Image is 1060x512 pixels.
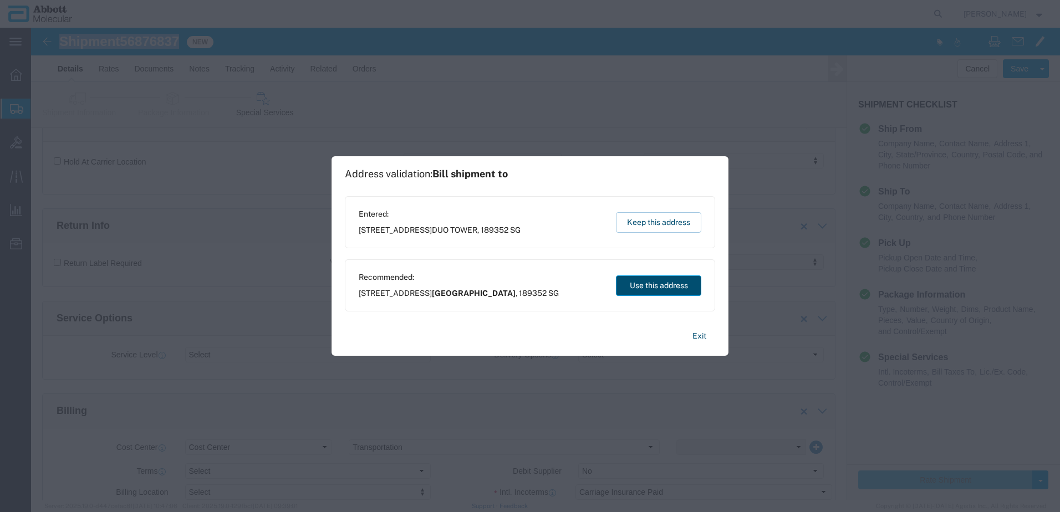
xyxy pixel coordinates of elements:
span: [GEOGRAPHIC_DATA] [432,289,516,298]
span: Entered: [359,208,521,220]
span: 189352 [481,226,508,234]
span: [STREET_ADDRESS] , [359,288,559,299]
button: Use this address [616,275,701,296]
button: Exit [684,326,715,346]
button: Keep this address [616,212,701,233]
span: SG [510,226,521,234]
span: DUO TOWER [432,226,477,234]
span: [STREET_ADDRESS] , [359,224,521,236]
span: 189352 [519,289,547,298]
span: SG [548,289,559,298]
span: Bill shipment to [432,168,508,180]
span: Recommended: [359,272,559,283]
h1: Address validation: [345,168,508,180]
